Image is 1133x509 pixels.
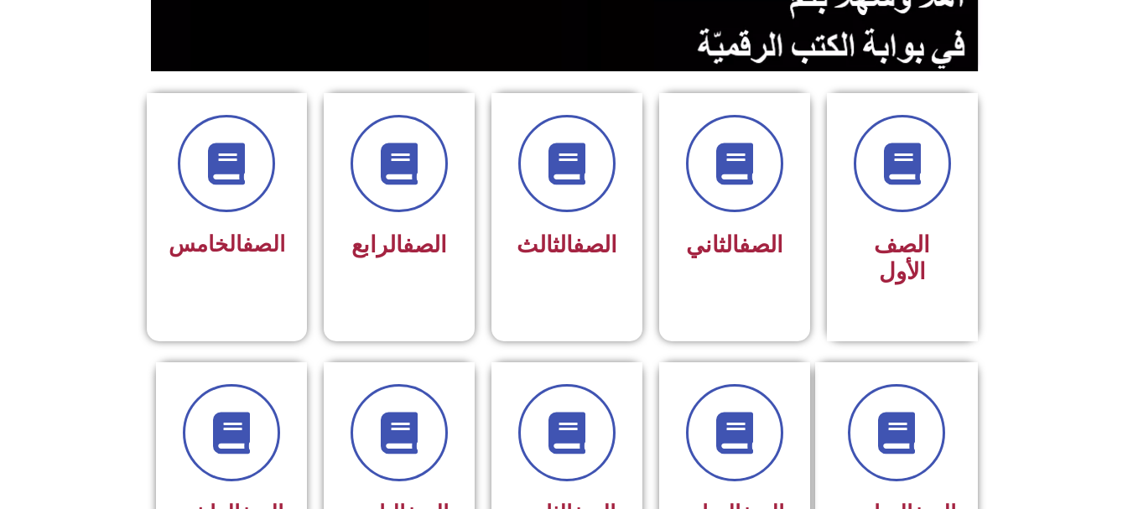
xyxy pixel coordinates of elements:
[573,231,617,258] a: الصف
[686,231,783,258] span: الثاني
[403,231,447,258] a: الصف
[739,231,783,258] a: الصف
[517,231,617,258] span: الثالث
[242,231,285,257] a: الصف
[351,231,447,258] span: الرابع
[169,231,285,257] span: الخامس
[874,231,930,285] span: الصف الأول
